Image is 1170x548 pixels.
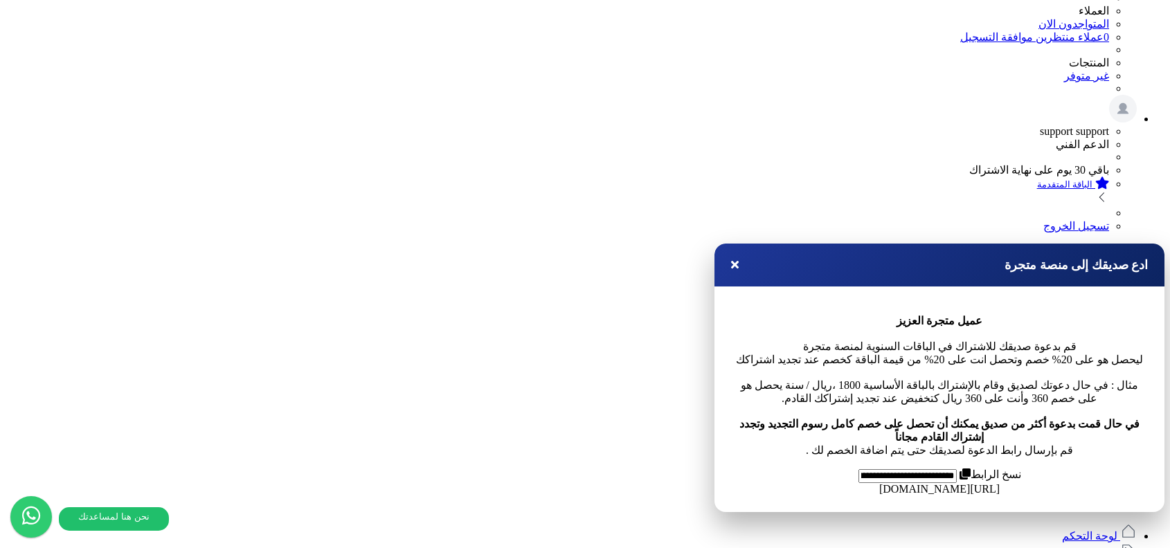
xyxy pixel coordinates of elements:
label: نسخ الرابط [957,468,1021,480]
small: الباقة المتقدمة [1037,179,1092,190]
a: 0عملاء منتظرين موافقة التسجيل [960,31,1109,43]
span: 0 [1104,31,1109,43]
span: support support [1040,125,1109,137]
a: المتواجدون الان [1038,18,1109,30]
b: عميل متجرة العزيز [897,315,982,327]
a: غير متوفر [1064,70,1109,82]
li: باقي 30 يوم على نهاية الاشتراك [6,163,1109,176]
a: لوحة التحكم [1062,530,1137,542]
div: [URL][DOMAIN_NAME] [731,483,1148,495]
span: لوحة التحكم [1062,530,1117,542]
b: في حال قمت بدعوة أكثر من صديق يمكنك أن تحصل على خصم كامل رسوم التجديد وتجدد إشتراك القادم مجاناً [739,418,1140,443]
a: تسجيل الخروج [1043,220,1109,232]
p: قم بدعوة صديقك للاشتراك في الباقات السنوية لمنصة متجرة ليحصل هو على 20% خصم وتحصل انت على 20% من ... [731,314,1148,457]
li: العملاء [6,4,1109,17]
h4: ادع صديقك إلى منصة متجرة [1005,257,1148,273]
li: المنتجات [6,56,1109,69]
a: الباقة المتقدمة [6,176,1109,207]
li: الدعم الفني [6,138,1109,151]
